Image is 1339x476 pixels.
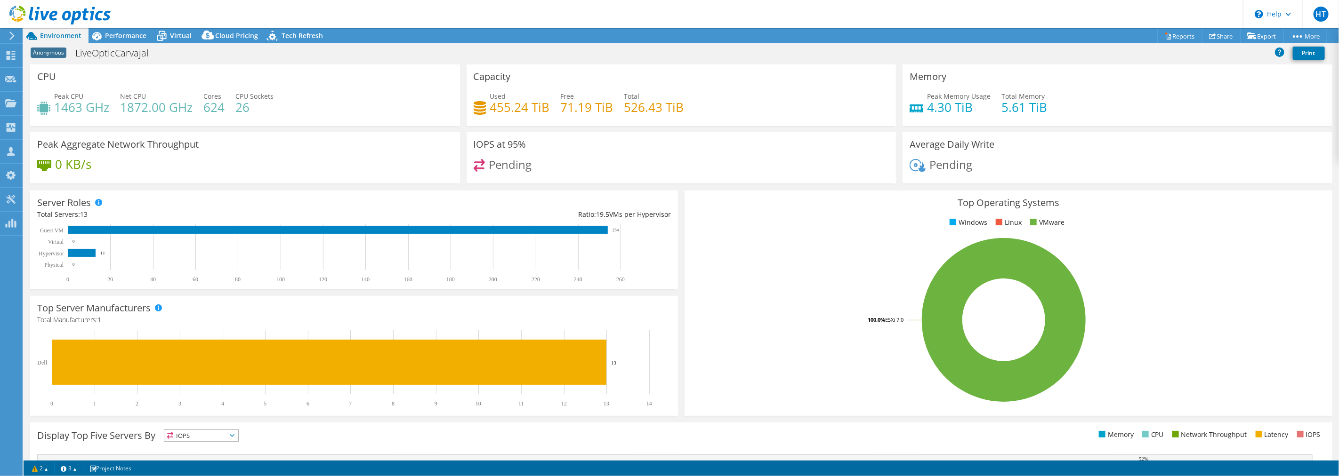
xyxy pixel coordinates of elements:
[55,159,91,169] h4: 0 KB/s
[404,276,412,283] text: 160
[44,262,64,268] text: Physical
[307,400,309,407] text: 6
[37,315,671,325] h4: Total Manufacturers:
[37,139,199,150] h3: Peak Aggregate Network Throughput
[235,92,274,101] span: CPU Sockets
[361,276,370,283] text: 140
[489,157,532,172] span: Pending
[100,251,105,255] text: 13
[1253,429,1289,440] li: Latency
[39,250,64,257] text: Hypervisor
[120,92,146,101] span: Net CPU
[1170,429,1247,440] li: Network Throughput
[73,262,75,267] text: 0
[37,71,56,82] h3: CPU
[868,316,885,323] tspan: 100.0%
[319,276,327,283] text: 120
[885,316,903,323] tspan: ESXi 7.0
[136,400,138,407] text: 2
[561,400,567,407] text: 12
[604,400,609,407] text: 13
[203,92,221,101] span: Cores
[73,239,75,244] text: 0
[474,71,511,82] h3: Capacity
[532,276,540,283] text: 220
[71,48,163,58] h1: LiveOpticCarvajal
[40,31,81,40] span: Environment
[221,400,224,407] text: 4
[624,102,684,112] h4: 526.43 TiB
[624,92,640,101] span: Total
[646,400,652,407] text: 14
[561,92,574,101] span: Free
[929,157,972,172] span: Pending
[692,198,1325,208] h3: Top Operating Systems
[1001,102,1047,112] h4: 5.61 TiB
[574,276,582,283] text: 240
[910,71,946,82] h3: Memory
[178,400,181,407] text: 3
[490,102,550,112] h4: 455.24 TiB
[1255,10,1263,18] svg: \n
[474,139,526,150] h3: IOPS at 95%
[40,227,64,234] text: Guest VM
[276,276,285,283] text: 100
[80,210,88,219] span: 13
[596,210,609,219] span: 19.5
[1293,47,1325,60] a: Print
[150,276,156,283] text: 40
[927,102,991,112] h4: 4.30 TiB
[476,400,481,407] text: 10
[613,228,619,232] text: 254
[1240,29,1284,43] a: Export
[1001,92,1045,101] span: Total Memory
[1097,429,1134,440] li: Memory
[1202,29,1241,43] a: Share
[349,400,352,407] text: 7
[1314,7,1329,22] span: HT
[31,48,66,58] span: Anonymous
[1283,29,1327,43] a: More
[37,303,151,313] h3: Top Server Manufacturers
[203,102,225,112] h4: 624
[54,462,83,474] a: 3
[37,209,354,220] div: Total Servers:
[97,315,101,324] span: 1
[611,360,617,365] text: 13
[392,400,395,407] text: 8
[54,92,83,101] span: Peak CPU
[83,462,138,474] a: Project Notes
[264,400,266,407] text: 5
[490,92,506,101] span: Used
[435,400,437,407] text: 9
[561,102,613,112] h4: 71.19 TiB
[446,276,455,283] text: 180
[215,31,258,40] span: Cloud Pricing
[489,276,497,283] text: 200
[50,400,53,407] text: 0
[25,462,55,474] a: 2
[235,102,274,112] h4: 26
[37,198,91,208] h3: Server Roles
[54,102,109,112] h4: 1463 GHz
[282,31,323,40] span: Tech Refresh
[927,92,991,101] span: Peak Memory Usage
[354,209,671,220] div: Ratio: VMs per Hypervisor
[993,217,1022,228] li: Linux
[170,31,192,40] span: Virtual
[947,217,987,228] li: Windows
[910,139,994,150] h3: Average Daily Write
[66,276,69,283] text: 0
[120,102,193,112] h4: 1872.00 GHz
[93,400,96,407] text: 1
[1157,29,1202,43] a: Reports
[1139,456,1148,461] text: 52%
[164,430,238,441] span: IOPS
[1028,217,1065,228] li: VMware
[1295,429,1321,440] li: IOPS
[616,276,625,283] text: 260
[518,400,524,407] text: 11
[48,238,64,245] text: Virtual
[235,276,241,283] text: 80
[193,276,198,283] text: 60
